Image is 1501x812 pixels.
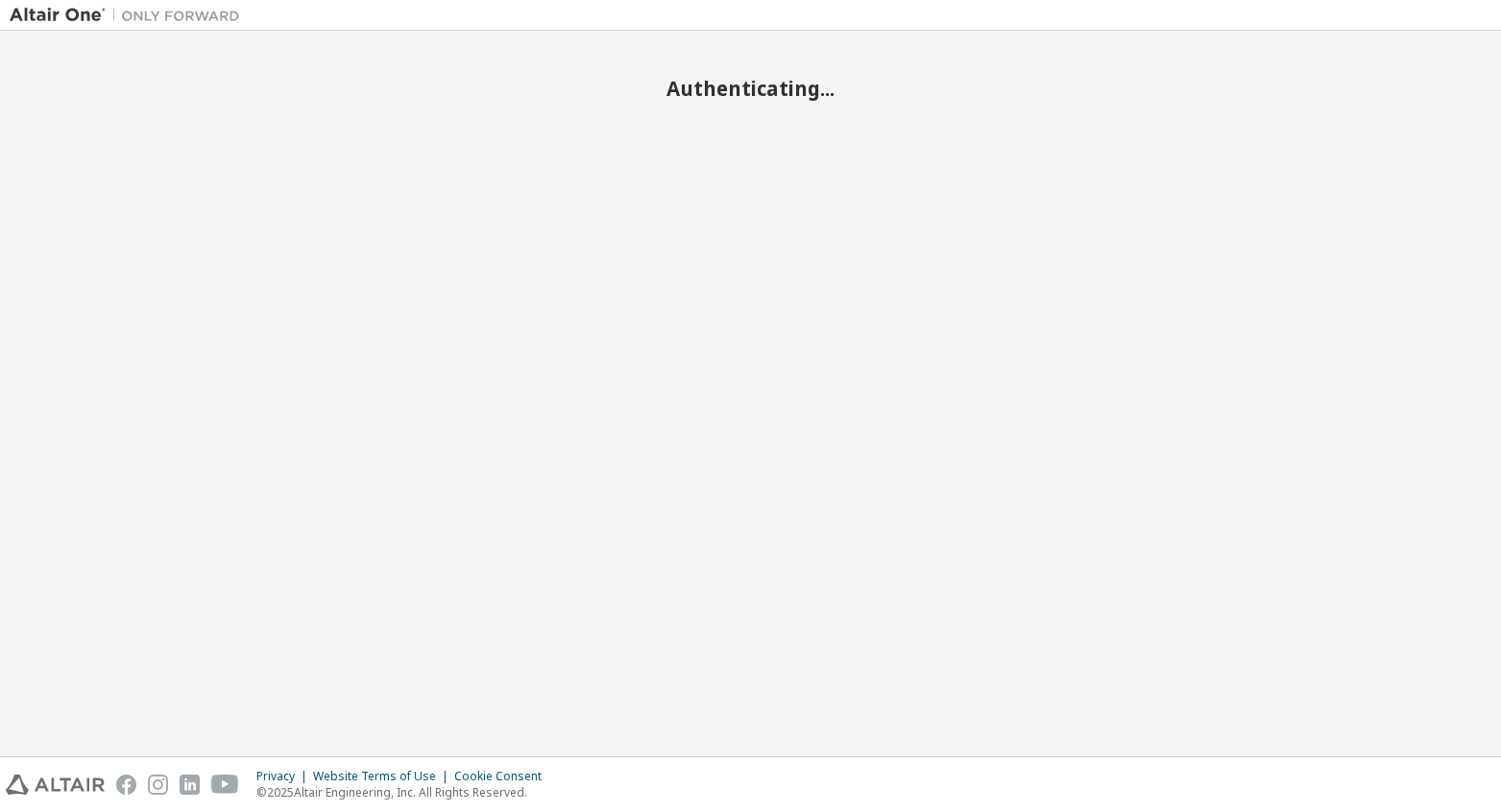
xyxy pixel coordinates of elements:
[180,775,200,795] img: linkedin.svg
[148,775,168,795] img: instagram.svg
[256,784,553,800] p: © 2025 Altair Engineering, Inc. All Rights Reserved.
[211,775,239,795] img: youtube.svg
[116,775,136,795] img: facebook.svg
[10,6,250,25] img: Altair One
[10,76,1491,101] h2: Authenticating...
[313,769,454,784] div: Website Terms of Use
[256,769,313,784] div: Privacy
[454,769,553,784] div: Cookie Consent
[6,775,105,795] img: altair_logo.svg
